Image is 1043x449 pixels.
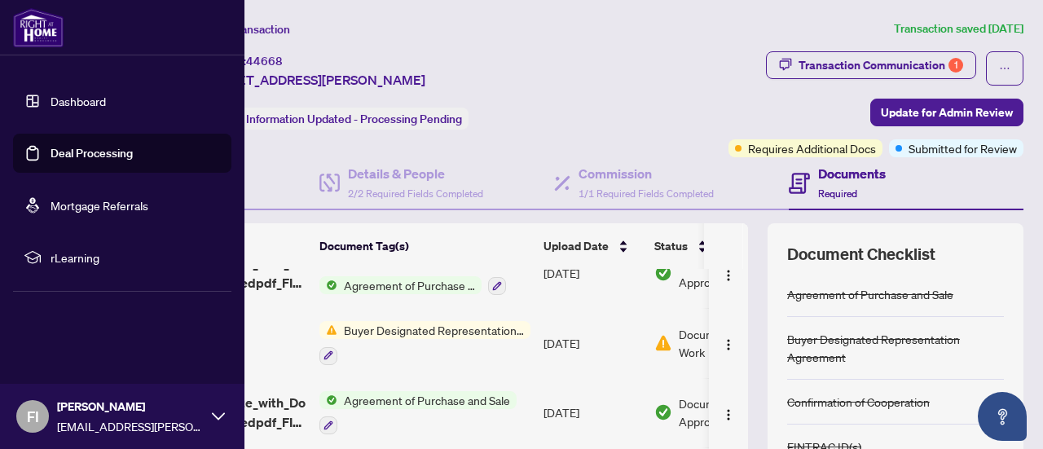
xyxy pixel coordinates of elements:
[766,51,976,79] button: Transaction Communication1
[679,325,780,361] span: Document Needs Work
[818,164,886,183] h4: Documents
[337,391,517,409] span: Agreement of Purchase and Sale
[654,334,672,352] img: Document Status
[579,164,714,183] h4: Commission
[787,243,935,266] span: Document Checklist
[51,249,220,266] span: rLearning
[13,8,64,47] img: logo
[978,392,1027,441] button: Open asap
[544,237,609,255] span: Upload Date
[654,264,672,282] img: Document Status
[948,58,963,73] div: 1
[319,321,530,365] button: Status IconBuyer Designated Representation Agreement
[203,22,290,37] span: View Transaction
[999,63,1010,74] span: ellipsis
[787,330,1004,366] div: Buyer Designated Representation Agreement
[715,399,742,425] button: Logo
[715,260,742,286] button: Logo
[679,255,780,291] span: Document Approved
[748,139,876,157] span: Requires Additional Docs
[654,237,688,255] span: Status
[202,108,469,130] div: Status:
[818,187,857,200] span: Required
[57,417,204,435] span: [EMAIL_ADDRESS][PERSON_NAME][DOMAIN_NAME]
[57,398,204,416] span: [PERSON_NAME]
[881,99,1013,125] span: Update for Admin Review
[787,393,930,411] div: Confirmation of Cooperation
[319,321,337,339] img: Status Icon
[787,285,953,303] div: Agreement of Purchase and Sale
[537,378,648,448] td: [DATE]
[537,238,648,308] td: [DATE]
[579,187,714,200] span: 1/1 Required Fields Completed
[348,164,483,183] h4: Details & People
[246,54,283,68] span: 44668
[348,187,483,200] span: 2/2 Required Fields Completed
[51,146,133,161] a: Deal Processing
[537,223,648,269] th: Upload Date
[313,223,537,269] th: Document Tag(s)
[537,308,648,378] td: [DATE]
[319,391,337,409] img: Status Icon
[246,112,462,126] span: Information Updated - Processing Pending
[319,276,337,294] img: Status Icon
[679,394,780,430] span: Document Approved
[722,338,735,351] img: Logo
[51,198,148,213] a: Mortgage Referrals
[27,405,39,428] span: FI
[722,408,735,421] img: Logo
[319,251,506,295] button: Status IconConfirmation of CooperationStatus IconAgreement of Purchase and Sale
[654,403,672,421] img: Document Status
[799,52,963,78] div: Transaction Communication
[894,20,1023,38] article: Transaction saved [DATE]
[722,269,735,282] img: Logo
[870,99,1023,126] button: Update for Admin Review
[715,330,742,356] button: Logo
[51,94,106,108] a: Dashboard
[319,391,517,435] button: Status IconAgreement of Purchase and Sale
[648,223,786,269] th: Status
[337,321,530,339] span: Buyer Designated Representation Agreement
[909,139,1017,157] span: Submitted for Review
[337,276,482,294] span: Agreement of Purchase and Sale
[202,70,425,90] span: [STREET_ADDRESS][PERSON_NAME]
